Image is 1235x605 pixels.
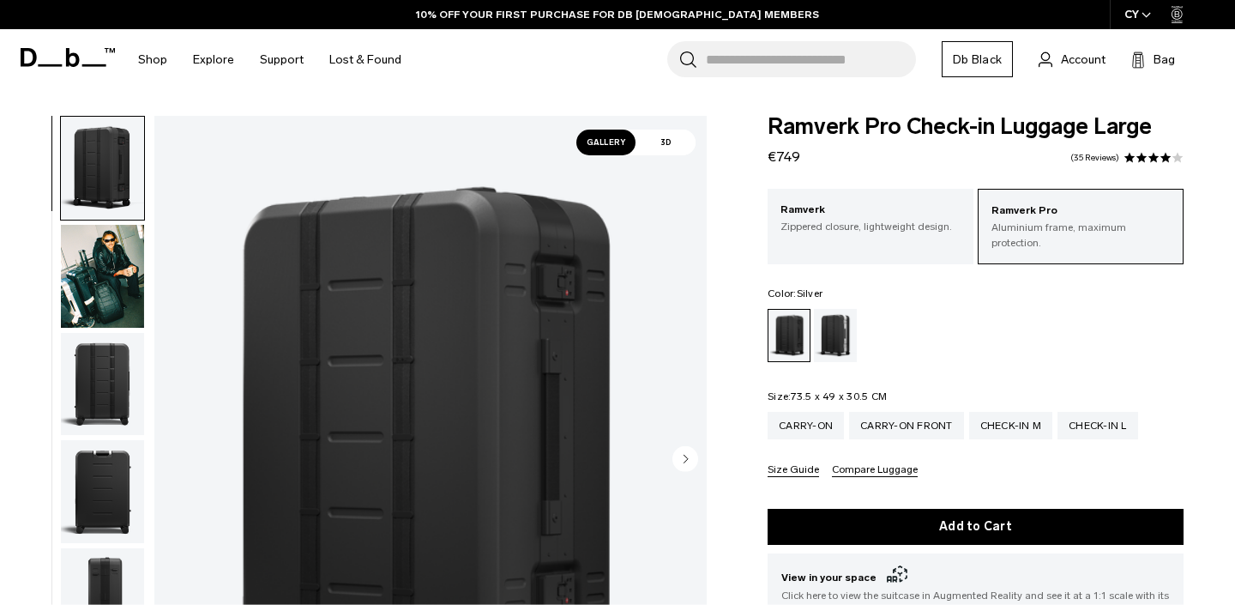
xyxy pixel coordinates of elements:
a: Account [1039,49,1105,70]
legend: Color: [768,288,822,299]
button: Ramverk Pro Check-in Luggage Large Black Out [60,332,145,437]
a: Silver [814,309,857,362]
img: Ramverk Pro Check-in Luggage Large Black Out [61,333,144,436]
nav: Main Navigation [125,29,414,90]
span: €749 [768,148,800,165]
a: Shop [138,29,167,90]
p: Ramverk [780,202,961,219]
button: Ramverk Pro Check-in Luggage Large Black Out [60,116,145,221]
a: 10% OFF YOUR FIRST PURCHASE FOR DB [DEMOGRAPHIC_DATA] MEMBERS [416,7,819,22]
a: Black Out [768,309,810,362]
img: Ramverk Pro Check-in Luggage Large Black Out [61,225,144,328]
span: 3D [636,130,696,155]
a: 35 reviews [1070,154,1119,162]
button: Bag [1131,49,1175,70]
a: Db Black [942,41,1013,77]
button: Ramverk Pro Check-in Luggage Large Black Out [60,439,145,544]
a: Check-in L [1057,412,1138,439]
span: Bag [1154,51,1175,69]
a: Carry-on Front [849,412,964,439]
span: View in your space [781,567,1170,588]
p: Aluminium frame, maximum protection. [991,220,1170,251]
a: Support [260,29,304,90]
button: Compare Luggage [832,464,918,477]
a: Explore [193,29,234,90]
span: 73.5 x 49 x 30.5 CM [791,390,887,402]
span: Ramverk Pro Check-in Luggage Large [768,116,1184,138]
p: Zippered closure, lightweight design. [780,219,961,234]
button: Add to Cart [768,509,1184,545]
button: Next slide [672,446,698,475]
button: Ramverk Pro Check-in Luggage Large Black Out [60,224,145,329]
p: Ramverk Pro [991,203,1170,220]
a: Lost & Found [329,29,401,90]
a: Carry-on [768,412,844,439]
span: Gallery [576,130,636,155]
legend: Size: [768,391,887,402]
a: Check-in M [969,412,1053,439]
span: Account [1061,51,1105,69]
span: Silver [797,287,823,299]
a: Ramverk Zippered closure, lightweight design. [768,189,973,247]
img: Ramverk Pro Check-in Luggage Large Black Out [61,117,144,220]
button: Size Guide [768,464,819,477]
img: Ramverk Pro Check-in Luggage Large Black Out [61,440,144,543]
